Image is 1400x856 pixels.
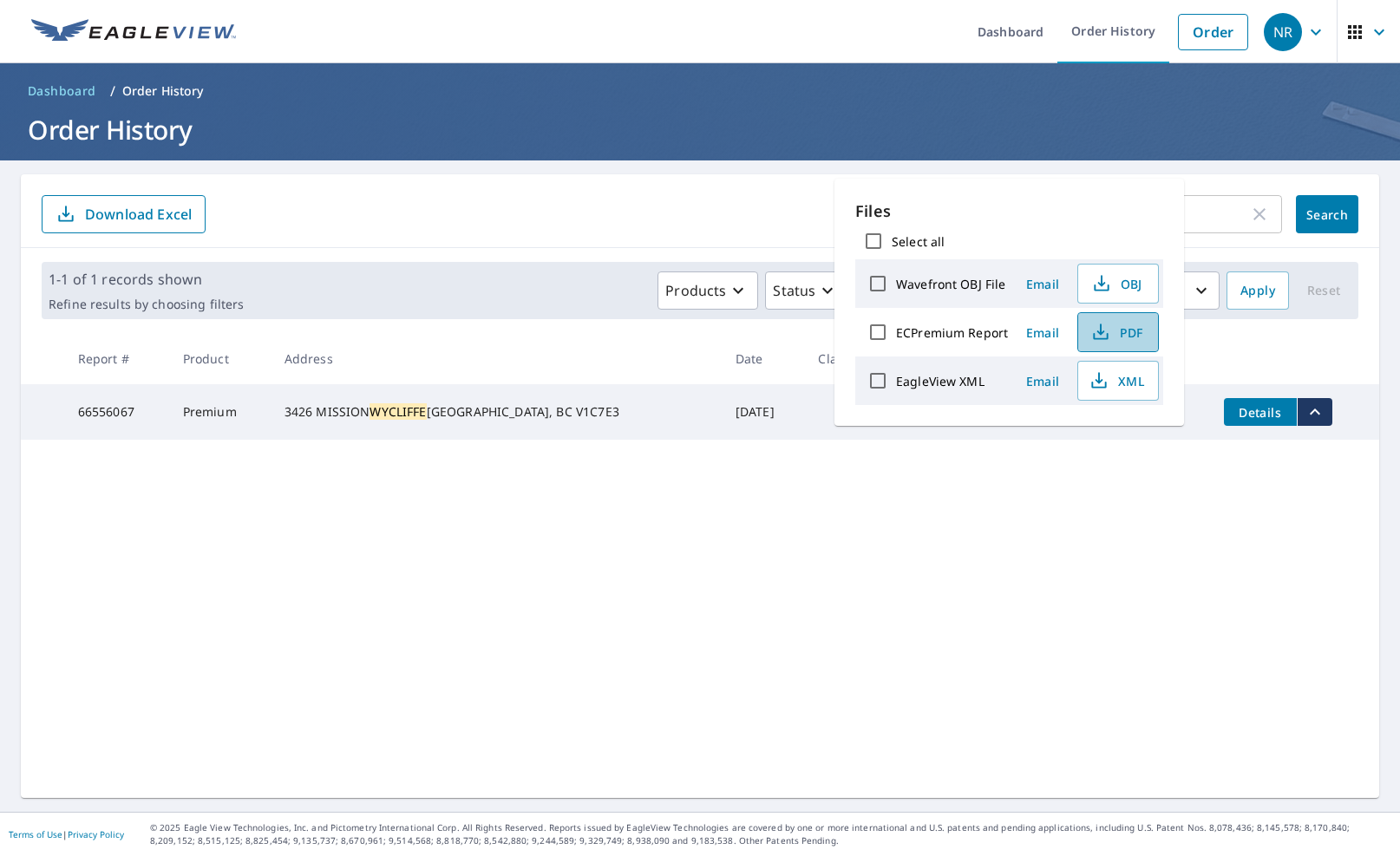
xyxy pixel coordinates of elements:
span: XML [1089,370,1144,391]
p: Status [773,280,815,301]
th: Product [169,333,271,384]
button: OBJ [1077,264,1159,304]
p: Products [665,280,726,301]
p: Download Excel [85,205,192,224]
h1: Order History [21,112,1379,147]
td: Premium [169,384,271,440]
th: Address [271,333,722,384]
button: XML [1077,361,1159,401]
img: EV Logo [31,19,236,45]
td: 66556067 [64,384,169,440]
button: detailsBtn-66556067 [1224,398,1297,426]
span: Apply [1240,280,1275,302]
p: Files [855,199,1163,223]
span: PDF [1089,322,1144,343]
button: Email [1015,319,1070,346]
label: Wavefront OBJ File [896,276,1005,292]
span: Email [1022,373,1063,389]
td: [DATE] [722,384,805,440]
a: Terms of Use [9,828,62,840]
th: Claim ID [804,333,901,384]
div: NR [1264,13,1302,51]
span: Email [1022,276,1063,292]
button: Products [657,271,758,310]
button: Download Excel [42,195,206,233]
p: | [9,829,124,840]
button: Apply [1227,271,1289,310]
button: Email [1015,271,1070,297]
th: Report # [64,333,169,384]
a: Privacy Policy [68,828,124,840]
span: Search [1310,206,1344,223]
button: PDF [1077,312,1159,352]
th: Date [722,333,805,384]
p: Refine results by choosing filters [49,297,244,312]
button: Email [1015,368,1070,395]
label: ECPremium Report [896,324,1008,341]
span: OBJ [1089,273,1144,294]
a: Dashboard [21,77,103,105]
p: © 2025 Eagle View Technologies, Inc. and Pictometry International Corp. All Rights Reserved. Repo... [150,821,1391,847]
button: filesDropdownBtn-66556067 [1297,398,1332,426]
mark: WYCLIFFE [370,403,426,420]
button: Status [765,271,847,310]
span: Dashboard [28,82,96,100]
a: Order [1178,14,1248,50]
p: Order History [122,82,204,100]
span: Details [1234,404,1286,421]
label: EagleView XML [896,373,985,389]
span: Email [1022,324,1063,341]
nav: breadcrumb [21,77,1379,105]
div: 3426 MISSION [GEOGRAPHIC_DATA], BC V1C7E3 [285,403,708,421]
p: 1-1 of 1 records shown [49,269,244,290]
li: / [110,81,115,101]
label: Select all [892,233,945,250]
button: Search [1296,195,1358,233]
